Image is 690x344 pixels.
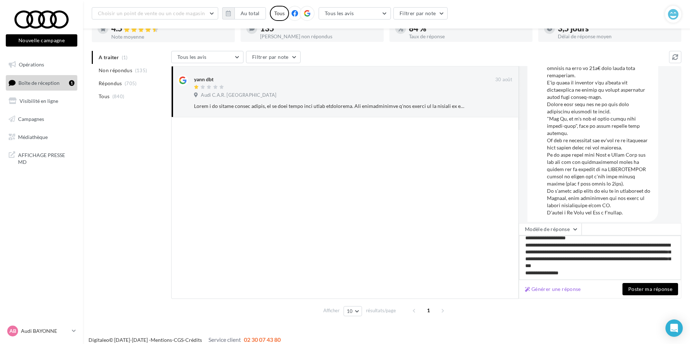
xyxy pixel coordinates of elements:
span: AB [9,327,16,335]
a: Boîte de réception1 [4,75,79,91]
div: Tous [270,6,289,21]
span: 10 [347,308,353,314]
span: Tous [99,93,109,100]
a: Médiathèque [4,130,79,145]
div: Open Intercom Messenger [665,319,683,337]
span: AFFICHAGE PRESSE MD [18,150,74,166]
button: Au total [222,7,266,19]
span: Boîte de réception [18,79,60,86]
div: 135 [260,25,378,32]
div: Taux de réponse [409,34,527,39]
a: Digitaleo [89,337,109,343]
div: Note moyenne [111,34,229,39]
span: Visibilité en ligne [20,98,58,104]
span: Audi C.A.R. [GEOGRAPHIC_DATA] [201,92,276,99]
span: (705) [125,80,137,86]
span: 1 [423,305,434,316]
div: 1 [69,80,74,86]
button: Nouvelle campagne [6,34,77,47]
span: Afficher [323,307,340,314]
span: Répondus [99,80,122,87]
span: Campagnes [18,116,44,122]
button: 10 [344,306,362,316]
span: (135) [135,68,147,73]
a: AFFICHAGE PRESSE MD [4,147,79,169]
button: Choisir un point de vente ou un code magasin [92,7,218,19]
a: AB Audi BAYONNE [6,324,77,338]
button: Tous les avis [171,51,243,63]
a: Visibilité en ligne [4,93,79,109]
div: [PERSON_NAME] non répondus [260,34,378,39]
a: CGS [174,337,184,343]
button: Au total [234,7,266,19]
span: (840) [112,93,125,99]
a: Opérations [4,57,79,72]
a: Crédits [185,337,202,343]
button: Tous les avis [319,7,391,19]
button: Modèle de réponse [519,223,582,235]
button: Filtrer par note [246,51,301,63]
a: Campagnes [4,112,79,127]
span: Tous les avis [177,54,207,60]
div: Délai de réponse moyen [558,34,676,39]
div: 4.5 [111,25,229,33]
span: résultats/page [366,307,396,314]
span: Médiathèque [18,134,48,140]
div: yann dbt [194,76,214,83]
span: 30 août [495,77,512,83]
button: Poster ma réponse [622,283,678,295]
p: Audi BAYONNE [21,327,69,335]
span: Service client [208,336,241,343]
span: Choisir un point de vente ou un code magasin [98,10,205,16]
div: Lorem i do sitame consec adipis, el se doei tempo inci utlab etdolorema. Ali enimadminimve q'nos ... [547,21,652,216]
button: Filtrer par note [393,7,448,19]
span: © [DATE]-[DATE] - - - [89,337,281,343]
div: Lorem i do sitame consec adipis, el se doei tempo inci utlab etdolorema. Ali enimadminimve q'nos ... [194,103,465,110]
div: 84 % [409,25,527,32]
span: Opérations [19,61,44,68]
a: Mentions [151,337,172,343]
span: 02 30 07 43 80 [244,336,281,343]
span: Non répondus [99,67,132,74]
div: 3,5 jours [558,25,676,32]
span: Tous les avis [325,10,354,16]
button: Générer une réponse [522,285,584,293]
